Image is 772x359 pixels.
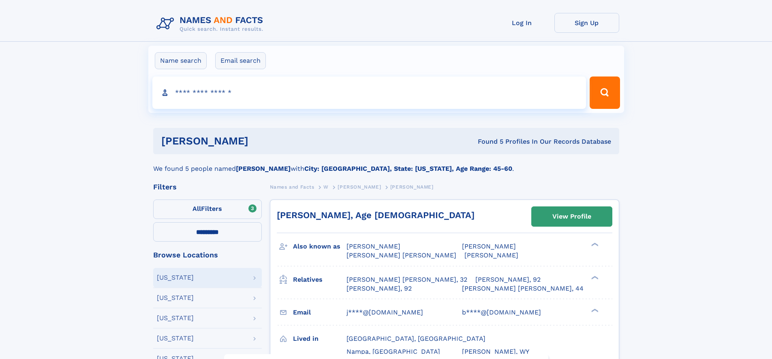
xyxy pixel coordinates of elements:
span: [PERSON_NAME], WY [462,348,529,355]
label: Filters [153,200,262,219]
span: [GEOGRAPHIC_DATA], [GEOGRAPHIC_DATA] [346,335,485,342]
a: View Profile [532,207,612,226]
a: [PERSON_NAME], Age [DEMOGRAPHIC_DATA] [277,210,475,220]
h3: Email [293,306,346,319]
b: [PERSON_NAME] [236,165,291,172]
h3: Lived in [293,332,346,346]
a: [PERSON_NAME], 92 [346,284,412,293]
a: Names and Facts [270,182,314,192]
div: [US_STATE] [157,315,194,321]
a: Sign Up [554,13,619,33]
div: [US_STATE] [157,295,194,301]
a: [PERSON_NAME] [338,182,381,192]
span: [PERSON_NAME] [390,184,434,190]
b: City: [GEOGRAPHIC_DATA], State: [US_STATE], Age Range: 45-60 [304,165,512,172]
h1: [PERSON_NAME] [161,136,363,146]
h3: Also known as [293,240,346,253]
div: Found 5 Profiles In Our Records Database [363,137,611,146]
span: All [192,205,201,212]
button: Search Button [590,76,620,109]
div: ❯ [589,242,599,247]
div: [US_STATE] [157,335,194,342]
span: [PERSON_NAME] [462,242,516,250]
div: [US_STATE] [157,274,194,281]
a: Log In [490,13,554,33]
label: Name search [155,52,207,69]
img: Logo Names and Facts [153,13,270,35]
a: [PERSON_NAME], 92 [475,275,541,284]
span: [PERSON_NAME] [338,184,381,190]
label: Email search [215,52,266,69]
span: [PERSON_NAME] [PERSON_NAME] [346,251,456,259]
span: Nampa, [GEOGRAPHIC_DATA] [346,348,440,355]
div: We found 5 people named with . [153,154,619,174]
div: ❯ [589,275,599,280]
span: W [323,184,329,190]
div: ❯ [589,308,599,313]
h3: Relatives [293,273,346,287]
div: View Profile [552,207,591,226]
a: [PERSON_NAME] [PERSON_NAME], 32 [346,275,467,284]
div: Browse Locations [153,251,262,259]
input: search input [152,76,586,109]
a: [PERSON_NAME] [PERSON_NAME], 44 [462,284,584,293]
span: [PERSON_NAME] [464,251,518,259]
a: W [323,182,329,192]
div: Filters [153,183,262,191]
span: [PERSON_NAME] [346,242,400,250]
